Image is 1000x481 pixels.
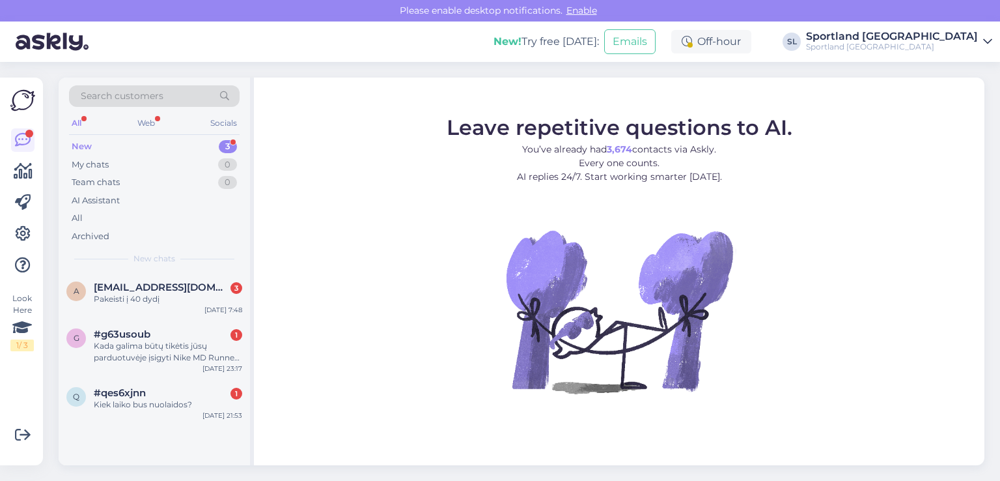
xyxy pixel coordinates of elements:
[671,30,751,53] div: Off-hour
[562,5,601,16] span: Enable
[74,333,79,343] span: g
[133,253,175,265] span: New chats
[135,115,158,132] div: Web
[94,282,229,293] span: aurabluze@gmail.com
[94,387,146,399] span: #qes6xjnn
[94,399,242,411] div: Kiek laiko bus nuolaidos?
[806,42,978,52] div: Sportland [GEOGRAPHIC_DATA]
[806,31,978,42] div: Sportland [GEOGRAPHIC_DATA]
[202,411,242,420] div: [DATE] 21:53
[74,286,79,296] span: a
[607,143,632,154] b: 3,674
[218,158,237,171] div: 0
[94,293,242,305] div: Pakeisti į 40 dydį
[493,35,521,48] b: New!
[218,176,237,189] div: 0
[72,212,83,225] div: All
[219,140,237,153] div: 3
[10,293,34,351] div: Look Here
[94,328,150,340] span: #g63usoub
[230,282,242,294] div: 3
[81,89,163,103] span: Search customers
[447,142,792,183] p: You’ve already had contacts via Askly. Every one counts. AI replies 24/7. Start working smarter [...
[94,340,242,364] div: Kada galima būtų tikėtis jūsų parduotuvėje įsigyti Nike MD Runner 2 batelius juodos spalvos?
[202,364,242,373] div: [DATE] 23:17
[806,31,992,52] a: Sportland [GEOGRAPHIC_DATA]Sportland [GEOGRAPHIC_DATA]
[502,194,736,428] img: No Chat active
[230,388,242,400] div: 1
[72,140,92,153] div: New
[230,329,242,341] div: 1
[604,29,656,54] button: Emails
[72,176,120,189] div: Team chats
[447,114,792,139] span: Leave repetitive questions to AI.
[10,340,34,351] div: 1 / 3
[208,115,240,132] div: Socials
[783,33,801,51] div: SL
[204,305,242,315] div: [DATE] 7:48
[72,230,109,243] div: Archived
[72,158,109,171] div: My chats
[72,194,120,207] div: AI Assistant
[69,115,84,132] div: All
[493,34,599,50] div: Try free [DATE]:
[73,392,79,401] span: q
[10,88,35,113] img: Askly Logo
